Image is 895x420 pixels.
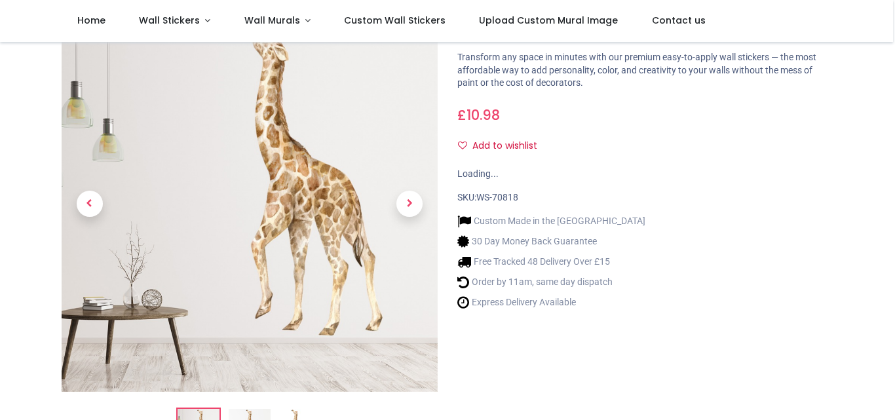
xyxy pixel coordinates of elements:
[457,296,645,309] li: Express Delivery Available
[479,14,618,27] span: Upload Custom Mural Image
[139,14,200,27] span: Wall Stickers
[457,135,548,157] button: Add to wishlistAdd to wishlist
[381,72,438,335] a: Next
[244,14,300,27] span: Wall Murals
[457,214,645,228] li: Custom Made in the [GEOGRAPHIC_DATA]
[77,14,105,27] span: Home
[62,16,438,392] img: Walking Giraffe Jungle Safari Wall Sticker
[457,191,834,204] div: SKU:
[467,105,500,124] span: 10.98
[344,14,446,27] span: Custom Wall Stickers
[457,235,645,248] li: 30 Day Money Back Guarantee
[77,191,103,217] span: Previous
[396,191,423,217] span: Next
[457,275,645,289] li: Order by 11am, same day dispatch
[457,51,834,90] p: Transform any space in minutes with our premium easy-to-apply wall stickers — the most affordable...
[652,14,706,27] span: Contact us
[457,168,834,181] div: Loading...
[62,72,118,335] a: Previous
[458,141,467,150] i: Add to wishlist
[476,192,518,202] span: WS-70818
[457,255,645,269] li: Free Tracked 48 Delivery Over £15
[457,105,500,124] span: £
